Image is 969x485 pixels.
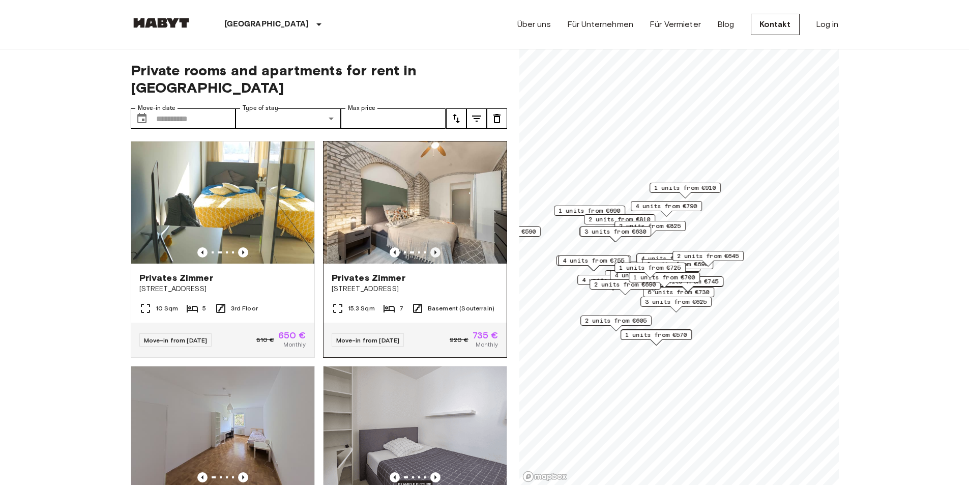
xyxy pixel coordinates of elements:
[641,254,703,263] span: 4 units from €800
[430,247,441,258] button: Previous image
[474,227,536,236] span: 3 units from €590
[589,215,651,224] span: 2 units from €810
[243,104,278,112] label: Type of stay
[283,340,306,349] span: Monthly
[640,297,712,312] div: Map marker
[619,221,681,231] span: 2 units from €825
[466,108,487,129] button: tune
[238,472,248,482] button: Previous image
[446,108,466,129] button: tune
[621,329,692,345] div: Map marker
[202,304,206,313] span: 5
[614,263,686,278] div: Map marker
[348,104,375,112] label: Max price
[594,280,656,289] span: 2 units from €690
[584,214,655,230] div: Map marker
[332,272,405,284] span: Privates Zimmer
[631,201,702,217] div: Map marker
[629,272,700,288] div: Map marker
[816,18,839,31] a: Log in
[567,18,633,31] a: Für Unternehmen
[450,335,468,345] span: 920 €
[677,251,739,261] span: 2 units from €645
[327,141,510,264] img: Marketing picture of unit DE-02-004-006-05HF
[619,263,681,272] span: 1 units from €725
[139,272,213,284] span: Privates Zimmer
[131,62,507,96] span: Private rooms and apartments for rent in [GEOGRAPHIC_DATA]
[231,304,258,313] span: 3rd Floor
[584,227,647,236] span: 3 units from €630
[590,279,661,295] div: Map marker
[642,259,713,275] div: Map marker
[650,18,701,31] a: Für Vermieter
[751,14,800,35] a: Kontakt
[138,104,175,112] label: Move-in date
[131,141,315,358] a: Previous imagePrevious imagePrivates Zimmer[STREET_ADDRESS]10 Sqm53rd FloorMove-in from [DATE]810...
[579,226,651,242] div: Map marker
[558,255,629,271] div: Map marker
[610,270,681,286] div: Map marker
[399,304,403,313] span: 7
[717,18,735,31] a: Blog
[672,251,744,267] div: Map marker
[635,202,697,211] span: 4 units from €790
[144,336,208,344] span: Move-in from [DATE]
[650,183,721,198] div: Map marker
[625,330,687,339] span: 1 units from €570
[487,108,507,129] button: tune
[652,276,723,292] div: Map marker
[657,277,719,286] span: 3 units from €745
[556,255,631,271] div: Map marker
[636,253,708,269] div: Map marker
[323,141,507,358] a: Marketing picture of unit DE-02-004-006-05HFMarketing picture of unit DE-02-004-006-05HFPrevious ...
[582,275,644,284] span: 4 units from €785
[139,284,306,294] span: [STREET_ADDRESS]
[633,273,695,282] span: 1 units from €700
[559,206,621,215] span: 1 units from €690
[580,226,651,242] div: Map marker
[634,262,696,271] span: 5 units from €715
[643,287,714,303] div: Map marker
[517,18,551,31] a: Über uns
[238,247,248,258] button: Previous image
[390,247,400,258] button: Previous image
[132,108,152,129] button: Choose date
[224,18,309,31] p: [GEOGRAPHIC_DATA]
[645,297,707,306] span: 3 units from €625
[580,316,652,331] div: Map marker
[473,331,498,340] span: 735 €
[554,206,625,221] div: Map marker
[428,304,494,313] span: Basement (Souterrain)
[336,336,400,344] span: Move-in from [DATE]
[197,247,208,258] button: Previous image
[348,304,375,313] span: 15.3 Sqm
[577,275,649,291] div: Map marker
[156,304,179,313] span: 10 Sqm
[256,335,274,345] span: 810 €
[585,316,647,325] span: 2 units from €605
[332,284,498,294] span: [STREET_ADDRESS]
[278,331,306,340] span: 650 €
[131,18,192,28] img: Habyt
[197,472,208,482] button: Previous image
[621,330,692,346] div: Map marker
[563,256,625,265] span: 4 units from €755
[647,260,709,269] span: 6 units from €690
[614,221,686,237] div: Map marker
[476,340,498,349] span: Monthly
[430,472,441,482] button: Previous image
[522,471,567,482] a: Mapbox logo
[131,141,314,264] img: Marketing picture of unit DE-02-011-001-01HF
[654,183,716,192] span: 1 units from €910
[469,226,541,242] div: Map marker
[390,472,400,482] button: Previous image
